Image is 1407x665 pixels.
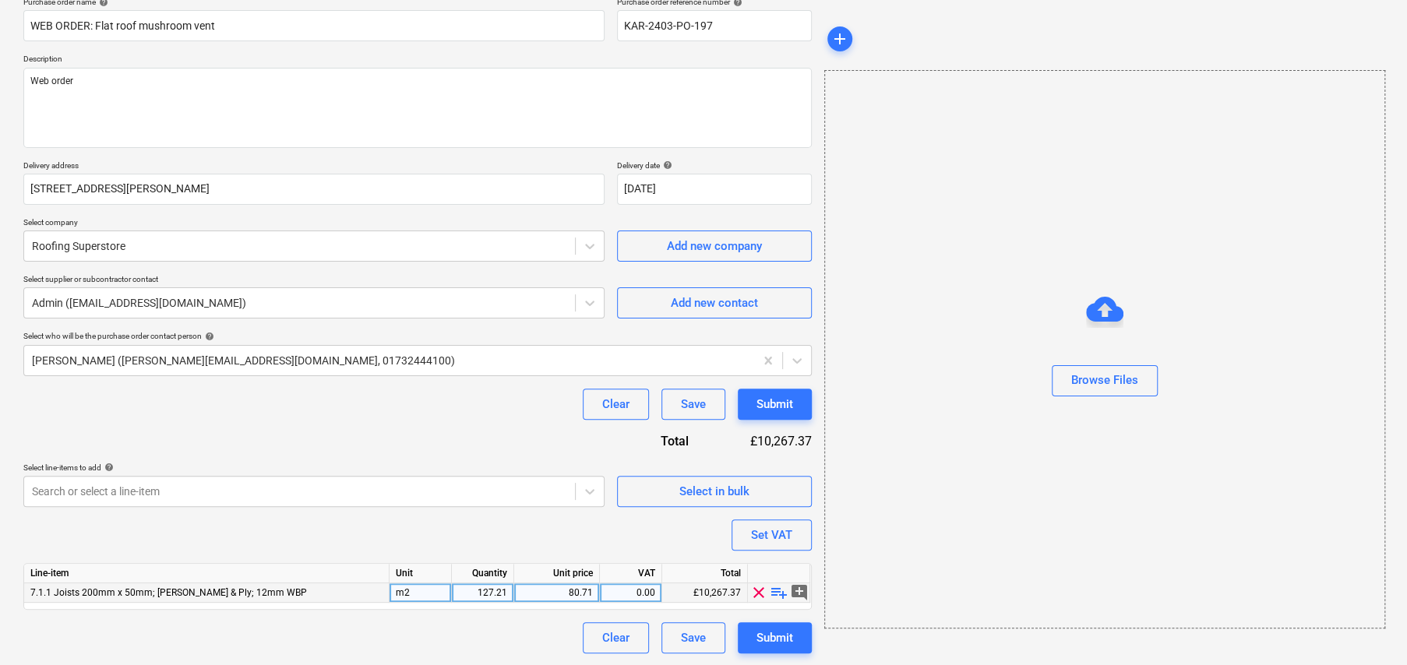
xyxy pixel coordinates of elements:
[617,230,812,262] button: Add new company
[609,432,714,450] div: Total
[23,174,605,205] input: Delivery address
[390,583,452,603] div: m2
[23,463,605,473] div: Select line-items to add
[661,389,725,420] button: Save
[23,274,605,287] p: Select supplier or subcontractor contact
[602,628,629,648] div: Clear
[602,394,629,414] div: Clear
[23,10,605,41] input: Document name
[458,583,507,603] div: 127.21
[830,30,849,48] span: add
[770,583,788,602] span: playlist_add
[23,217,605,230] p: Select company
[617,476,812,507] button: Select in bulk
[732,519,812,551] button: Set VAT
[600,564,662,583] div: VAT
[738,389,812,420] button: Submit
[23,331,812,341] div: Select who will be the purchase order contact person
[23,68,812,148] textarea: Web order
[667,236,762,256] div: Add new company
[606,583,655,603] div: 0.00
[583,622,649,653] button: Clear
[514,564,600,583] div: Unit price
[617,174,812,205] input: Delivery date not specified
[30,587,307,598] span: 7.1.1 Joists 200mm x 50mm; Firrings & Ply; 12mm WBP
[756,394,793,414] div: Submit
[23,160,605,174] p: Delivery address
[617,160,812,171] div: Delivery date
[1071,370,1138,390] div: Browse Files
[671,293,758,313] div: Add new contact
[24,564,390,583] div: Line-item
[714,432,812,450] div: £10,267.37
[23,54,812,67] p: Description
[749,583,768,602] span: clear
[681,394,706,414] div: Save
[756,628,793,648] div: Submit
[662,564,748,583] div: Total
[452,564,514,583] div: Quantity
[738,622,812,653] button: Submit
[681,628,706,648] div: Save
[790,583,809,602] span: add_comment
[1052,365,1158,396] button: Browse Files
[824,70,1385,628] div: Browse Files
[662,583,748,603] div: £10,267.37
[1329,590,1407,665] iframe: Chat Widget
[661,622,725,653] button: Save
[679,481,749,501] div: Select in bulk
[101,463,114,472] span: help
[660,160,672,170] span: help
[520,583,593,603] div: 80.71
[202,332,214,341] span: help
[583,389,649,420] button: Clear
[390,564,452,583] div: Unit
[617,10,812,41] input: Reference number
[751,525,792,545] div: Set VAT
[617,287,812,318] button: Add new contact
